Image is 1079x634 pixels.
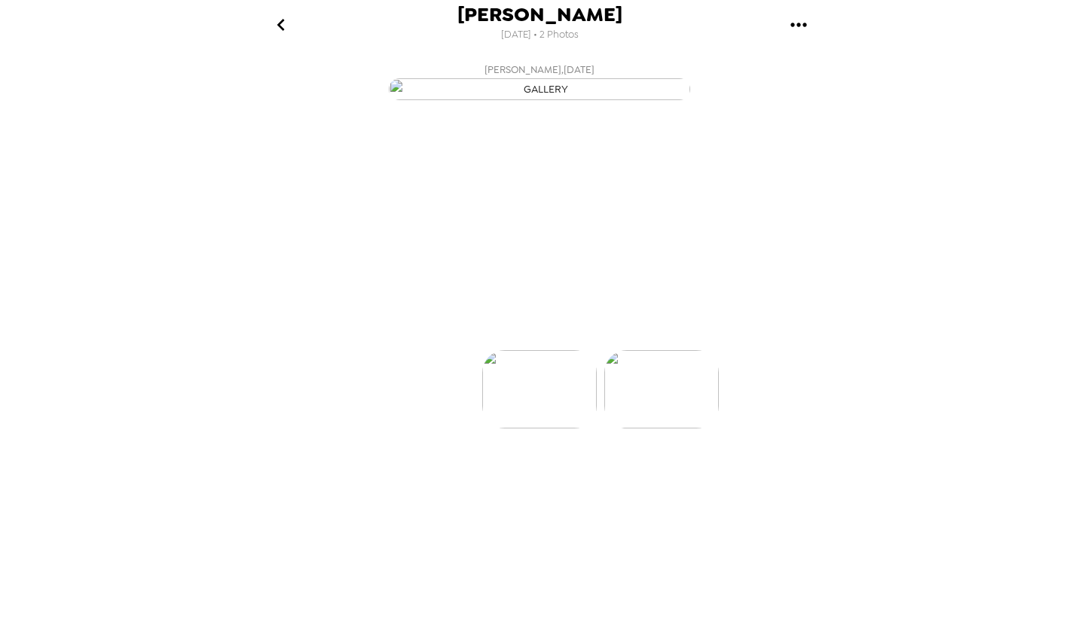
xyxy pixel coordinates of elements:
img: gallery [389,78,690,100]
button: [PERSON_NAME],[DATE] [238,56,841,105]
span: [DATE] • 2 Photos [501,25,579,45]
img: gallery [604,350,719,428]
span: [PERSON_NAME] [457,5,622,25]
span: [PERSON_NAME] , [DATE] [484,61,595,78]
img: gallery [482,350,597,428]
